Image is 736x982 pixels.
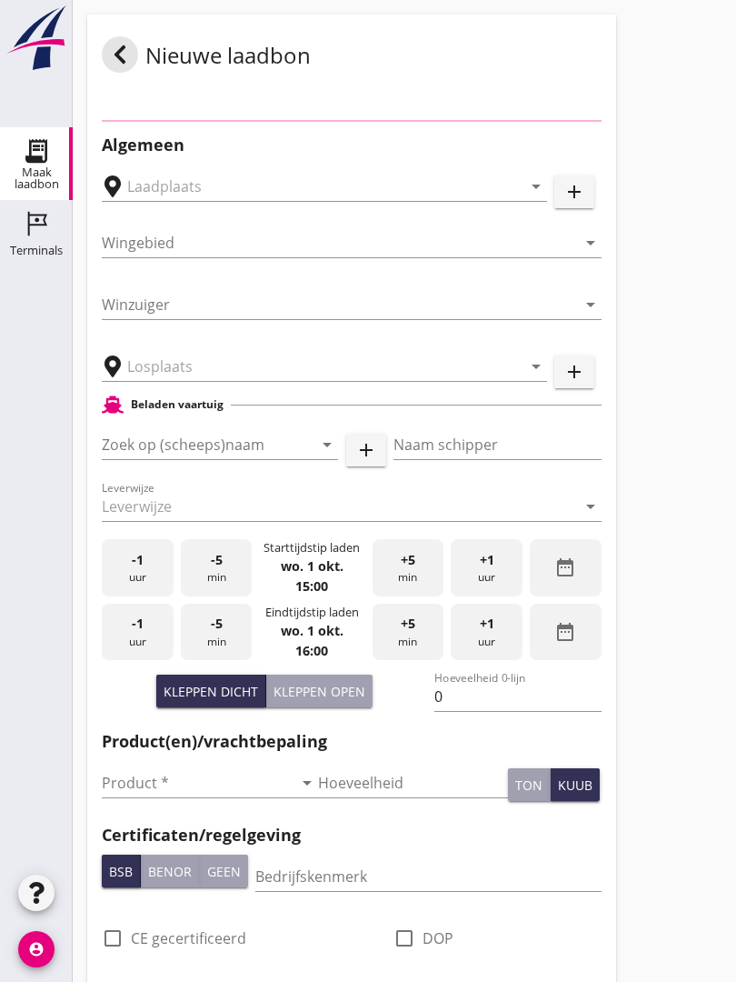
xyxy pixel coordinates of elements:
input: Laadplaats [127,172,496,201]
div: Geen [207,862,241,881]
div: uur [102,604,174,661]
input: Naam schipper [393,430,602,459]
i: add [563,181,585,203]
input: Bedrijfskenmerk [255,862,602,891]
div: uur [451,539,522,596]
input: Losplaats [127,352,496,381]
div: ton [515,776,542,795]
div: Nieuwe laadbon [102,36,311,80]
button: Kleppen open [266,675,373,707]
input: Hoeveelheid 0-lijn [434,682,601,711]
button: ton [508,768,551,801]
input: Hoeveelheid [318,768,509,797]
input: Winzuiger [102,290,576,319]
strong: 15:00 [295,577,328,595]
button: Benor [141,855,200,887]
div: Starttijdstip laden [264,539,360,556]
span: +1 [480,614,494,634]
span: +1 [480,550,494,570]
i: arrow_drop_down [296,772,318,794]
h2: Beladen vaartuig [131,396,224,413]
span: +5 [401,550,415,570]
div: kuub [558,776,592,795]
div: Terminals [10,245,63,256]
i: date_range [554,621,576,643]
div: Kleppen open [274,682,365,701]
div: Eindtijdstip laden [265,604,359,621]
i: arrow_drop_down [525,175,547,197]
strong: wo. 1 okt. [281,557,343,575]
i: add [563,361,585,383]
input: Zoek op (scheeps)naam [102,430,287,459]
span: -1 [132,614,144,634]
div: uur [102,539,174,596]
label: DOP [423,929,453,947]
h2: Certificaten/regelgeving [102,823,602,847]
div: min [373,604,444,661]
button: kuub [551,768,600,801]
button: Geen [200,855,248,887]
strong: wo. 1 okt. [281,622,343,639]
input: Wingebied [102,228,576,257]
div: min [181,604,253,661]
i: arrow_drop_down [316,434,338,456]
span: -5 [211,550,223,570]
h2: Product(en)/vrachtbepaling [102,729,602,754]
div: Kleppen dicht [164,682,258,701]
i: account_circle [18,931,55,967]
i: date_range [554,556,576,578]
div: uur [451,604,522,661]
i: arrow_drop_down [580,232,602,254]
button: BSB [102,855,141,887]
img: logo-small.a267ee39.svg [4,5,69,72]
i: arrow_drop_down [580,496,602,517]
div: BSB [109,862,133,881]
h2: Algemeen [102,133,602,157]
span: -5 [211,614,223,634]
span: +5 [401,614,415,634]
i: arrow_drop_down [580,294,602,316]
strong: 16:00 [295,642,328,659]
div: min [181,539,253,596]
label: CE gecertificeerd [131,929,246,947]
i: arrow_drop_down [525,356,547,377]
input: Product * [102,768,293,797]
button: Kleppen dicht [156,675,266,707]
div: min [373,539,444,596]
div: Benor [148,862,192,881]
i: add [355,439,377,461]
span: -1 [132,550,144,570]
